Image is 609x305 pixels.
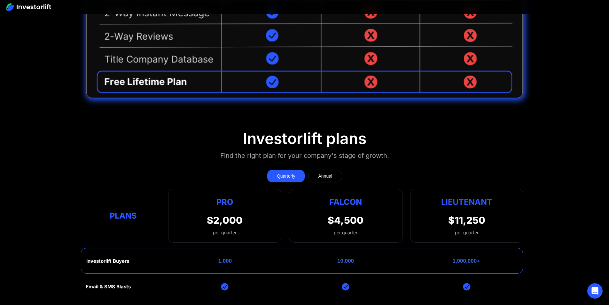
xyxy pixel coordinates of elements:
div: Open Intercom Messenger [587,283,603,299]
div: $11,250 [448,214,485,226]
div: Pro [207,196,243,208]
div: Annual [318,173,332,179]
strong: Lieutenant [441,197,492,207]
div: per quarter [334,229,357,236]
div: Quarterly [277,173,295,179]
div: Plans [86,210,160,222]
div: 1,000,000+ [452,258,480,264]
div: $2,000 [207,214,243,226]
div: per quarter [455,229,479,236]
div: 10,000 [337,258,354,264]
div: $4,500 [328,214,363,226]
div: Falcon [329,196,362,208]
div: per quarter [207,229,243,236]
div: Find the right plan for your company's stage of growth. [220,150,389,161]
div: Investorlift plans [243,129,366,148]
div: 1,000 [218,258,232,264]
div: Investorlift Buyers [86,258,129,264]
div: Email & SMS Blasts [86,284,131,290]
